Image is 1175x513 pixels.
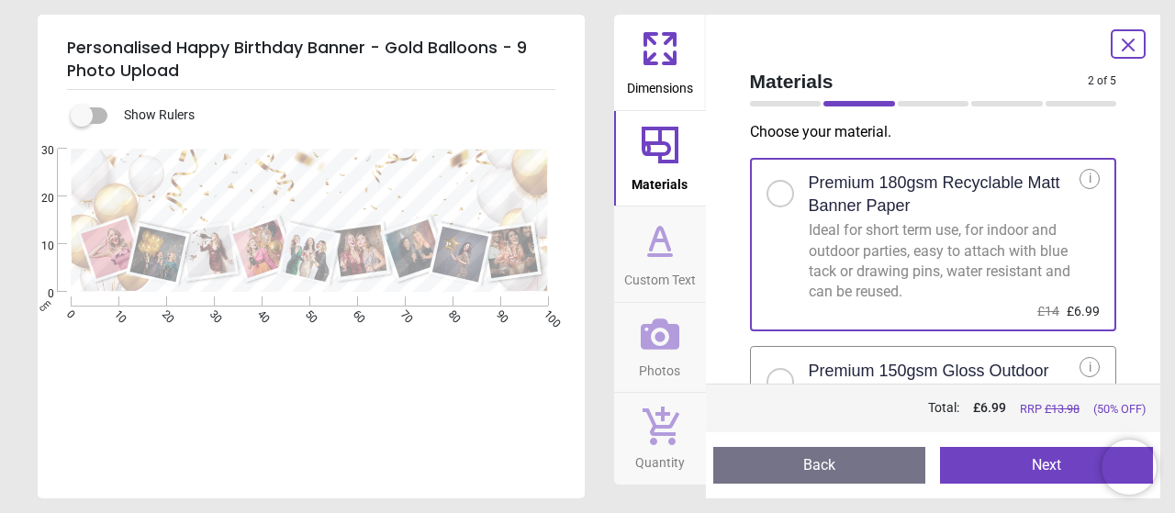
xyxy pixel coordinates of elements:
span: 2 of 5 [1088,73,1116,89]
h5: Personalised Happy Birthday Banner - Gold Balloons - 9 Photo Upload [67,29,555,90]
button: Next [940,447,1153,484]
button: Custom Text [614,206,706,302]
span: Photos [639,353,680,381]
span: £ [973,399,1006,418]
iframe: Brevo live chat [1102,440,1157,495]
div: Show Rulers [82,105,585,127]
button: Quantity [614,393,706,485]
div: i [1080,169,1100,189]
span: 20 [19,191,54,206]
span: 6.99 [980,400,1006,415]
span: Materials [632,167,688,195]
span: 30 [19,143,54,159]
span: £ 13.98 [1045,402,1080,416]
span: cm [36,297,52,314]
button: Back [713,447,926,484]
h2: Premium 180gsm Recyclable Matt Banner Paper [809,172,1080,217]
span: Materials [750,68,1089,95]
span: 0 [19,286,54,302]
div: Ideal for short term use, for indoor and outdoor parties, easy to attach with blue tack or drawin... [809,220,1080,303]
span: Custom Text [624,262,696,290]
h2: Premium 150gsm Gloss Outdoor Vinyl Banner [809,360,1080,406]
div: Total: [748,399,1147,418]
button: Dimensions [614,15,706,110]
span: Quantity [635,445,685,473]
span: £6.99 [1067,304,1100,318]
p: Choose your material . [750,122,1132,142]
div: i [1080,357,1100,377]
span: £14 [1037,304,1059,318]
button: Materials [614,111,706,206]
span: Dimensions [627,71,693,98]
button: Photos [614,303,706,393]
span: RRP [1020,401,1080,418]
span: 10 [19,239,54,254]
span: (50% OFF) [1093,401,1146,418]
